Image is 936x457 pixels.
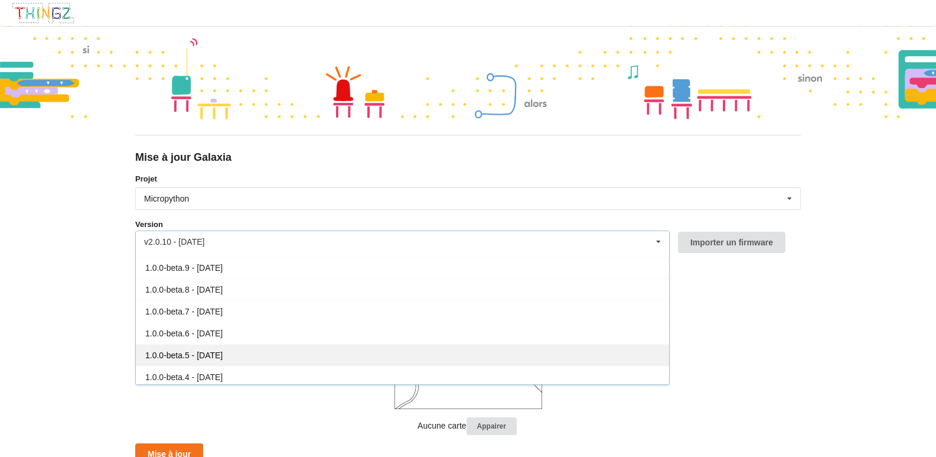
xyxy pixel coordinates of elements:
label: Projet [135,173,801,185]
label: Version [135,219,163,231]
span: 1.0.0-beta.6 - [DATE] [145,329,223,338]
div: v2.0.10 - [DATE] [144,238,204,246]
div: Micropython [144,195,189,203]
button: Appairer [467,417,517,436]
span: 1.0.0-beta.5 - [DATE] [145,351,223,360]
div: Mise à jour Galaxia [135,151,801,164]
span: 1.0.0-beta.7 - [DATE] [145,307,223,316]
span: 1.0.0-beta.4 - [DATE] [145,372,223,382]
button: Importer un firmware [678,232,785,253]
span: 1.0.0-beta.8 - [DATE] [145,285,223,294]
span: 1.0.0-beta.9 - [DATE] [145,263,223,273]
img: thingz_logo.png [11,2,75,24]
p: Aucune carte [135,417,801,436]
